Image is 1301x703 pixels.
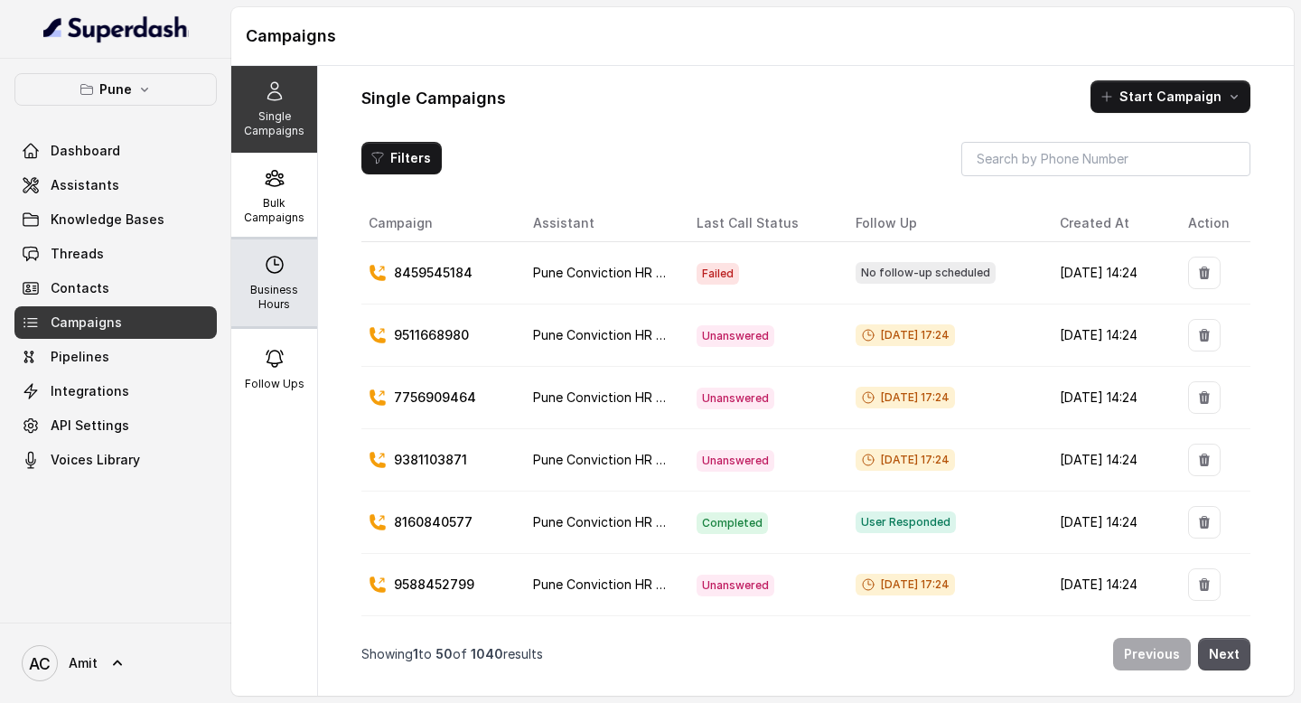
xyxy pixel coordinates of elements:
span: Knowledge Bases [51,211,164,229]
span: Threads [51,245,104,263]
a: Pipelines [14,341,217,373]
th: Action [1174,205,1250,242]
p: 9381103871 [394,451,467,469]
a: Amit [14,638,217,689]
button: Filters [361,142,442,174]
td: [DATE] 14:24 [1045,492,1175,554]
th: Created At [1045,205,1175,242]
p: Showing to of results [361,645,543,663]
button: Next [1198,638,1250,670]
button: Previous [1113,638,1191,670]
span: Unanswered [697,450,774,472]
a: Campaigns [14,306,217,339]
span: Amit [69,654,98,672]
span: User Responded [856,511,956,533]
span: [DATE] 17:24 [856,449,955,471]
span: Pune Conviction HR Outbound Assistant [533,265,777,280]
span: Pune Conviction HR Outbound Assistant [533,576,777,592]
p: 7756909464 [394,389,476,407]
td: [DATE] 14:24 [1045,305,1175,367]
img: light.svg [43,14,189,43]
p: Follow Ups [245,377,304,391]
span: Dashboard [51,142,120,160]
th: Last Call Status [682,205,840,242]
nav: Pagination [361,627,1250,681]
a: Knowledge Bases [14,203,217,236]
span: [DATE] 17:24 [856,324,955,346]
input: Search by Phone Number [961,142,1250,176]
th: Follow Up [841,205,1045,242]
a: Assistants [14,169,217,202]
a: Threads [14,238,217,270]
th: Assistant [519,205,682,242]
button: Start Campaign [1090,80,1250,113]
a: Integrations [14,375,217,408]
p: 8459545184 [394,264,473,282]
span: 1040 [471,646,503,661]
span: Unanswered [697,575,774,596]
td: [DATE] 14:24 [1045,242,1175,305]
p: Business Hours [239,283,310,312]
span: 50 [435,646,453,661]
span: No follow-up scheduled [856,262,996,284]
th: Campaign [361,205,519,242]
td: [DATE] 14:24 [1045,429,1175,492]
span: Pune Conviction HR Outbound Assistant [533,327,777,342]
td: [DATE] 14:24 [1045,554,1175,616]
h1: Single Campaigns [361,84,506,113]
a: Dashboard [14,135,217,167]
a: Contacts [14,272,217,305]
p: Single Campaigns [239,109,310,138]
span: Integrations [51,382,129,400]
td: [DATE] 14:24 [1045,367,1175,429]
a: API Settings [14,409,217,442]
span: Pune Conviction HR Outbound Assistant [533,514,777,530]
a: Voices Library [14,444,217,476]
span: [DATE] 17:24 [856,574,955,595]
span: Pune Conviction HR Outbound Assistant [533,389,777,405]
span: Completed [697,512,768,534]
span: Pune Conviction HR Outbound Assistant [533,452,777,467]
p: Bulk Campaigns [239,196,310,225]
span: Unanswered [697,388,774,409]
text: AC [29,654,51,673]
span: Pipelines [51,348,109,366]
button: Pune [14,73,217,106]
span: Assistants [51,176,119,194]
span: Voices Library [51,451,140,469]
p: 8160840577 [394,513,473,531]
td: [DATE] 14:24 [1045,616,1175,679]
span: Unanswered [697,325,774,347]
p: Pune [99,79,132,100]
span: Failed [697,263,739,285]
span: 1 [413,646,418,661]
h1: Campaigns [246,22,1279,51]
span: Contacts [51,279,109,297]
span: Campaigns [51,314,122,332]
span: API Settings [51,417,129,435]
span: [DATE] 17:24 [856,387,955,408]
p: 9511668980 [394,326,469,344]
p: 9588452799 [394,576,474,594]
